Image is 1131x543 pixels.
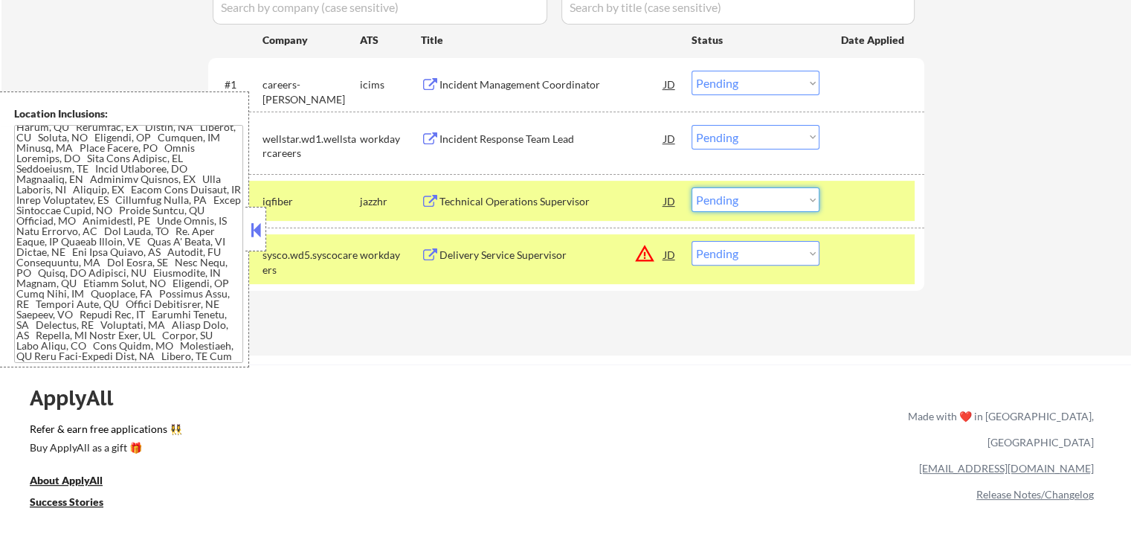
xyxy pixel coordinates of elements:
u: About ApplyAll [30,474,103,486]
div: workday [360,132,421,147]
div: iqfiber [262,194,360,209]
div: careers-[PERSON_NAME] [262,77,360,106]
div: JD [663,125,677,152]
a: Release Notes/Changelog [976,488,1094,501]
div: Status [692,26,819,53]
div: ATS [360,33,421,48]
div: Delivery Service Supervisor [439,248,664,263]
div: JD [663,187,677,214]
div: Title [421,33,677,48]
a: About ApplyAll [30,472,123,491]
div: icims [360,77,421,92]
div: #1 [225,77,251,92]
div: Location Inclusions: [14,106,243,121]
div: Incident Management Coordinator [439,77,664,92]
div: Buy ApplyAll as a gift 🎁 [30,443,178,453]
a: Buy ApplyAll as a gift 🎁 [30,440,178,458]
a: [EMAIL_ADDRESS][DOMAIN_NAME] [919,462,1094,475]
div: sysco.wd5.syscocareers [262,248,360,277]
div: Incident Response Team Lead [439,132,664,147]
div: jazzhr [360,194,421,209]
div: JD [663,71,677,97]
div: Made with ❤️ in [GEOGRAPHIC_DATA], [GEOGRAPHIC_DATA] [902,403,1094,455]
div: Technical Operations Supervisor [439,194,664,209]
div: workday [360,248,421,263]
a: Refer & earn free applications 👯‍♀️ [30,424,597,440]
div: ApplyAll [30,385,130,411]
u: Success Stories [30,495,103,508]
div: JD [663,241,677,268]
div: Date Applied [841,33,906,48]
div: Company [262,33,360,48]
button: warning_amber [634,243,655,264]
a: Success Stories [30,494,123,513]
div: wellstar.wd1.wellstarcareers [262,132,360,161]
